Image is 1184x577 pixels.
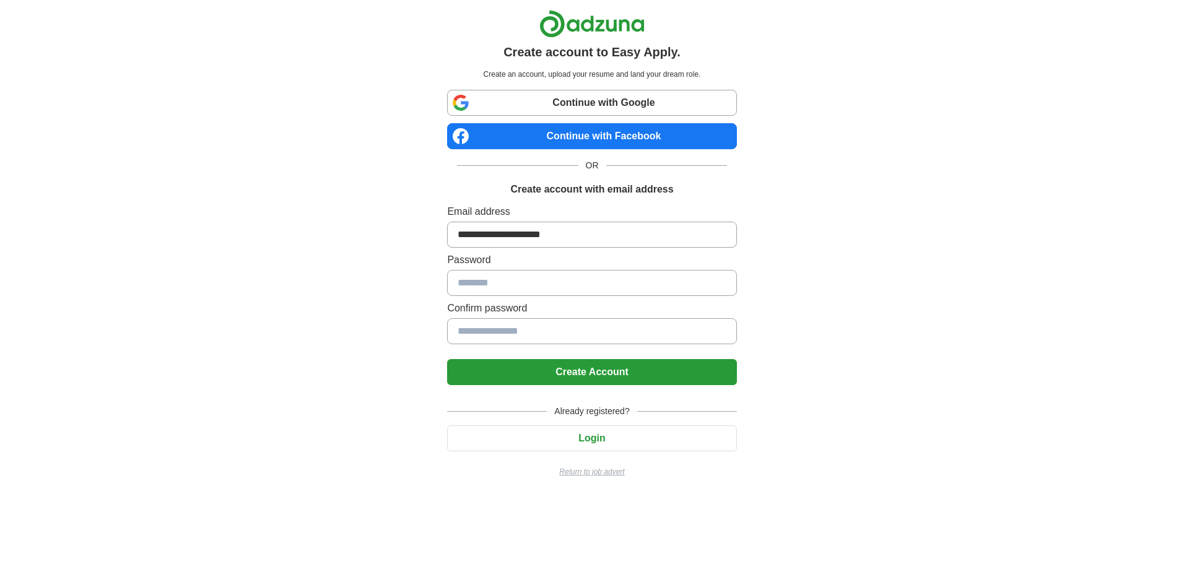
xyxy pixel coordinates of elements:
[503,43,681,61] h1: Create account to Easy Apply.
[510,182,673,197] h1: Create account with email address
[447,433,736,443] a: Login
[539,10,645,38] img: Adzuna logo
[447,253,736,267] label: Password
[450,69,734,80] p: Create an account, upload your resume and land your dream role.
[578,159,606,172] span: OR
[447,123,736,149] a: Continue with Facebook
[547,405,637,418] span: Already registered?
[447,425,736,451] button: Login
[447,466,736,477] a: Return to job advert
[447,301,736,316] label: Confirm password
[447,204,736,219] label: Email address
[447,359,736,385] button: Create Account
[447,90,736,116] a: Continue with Google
